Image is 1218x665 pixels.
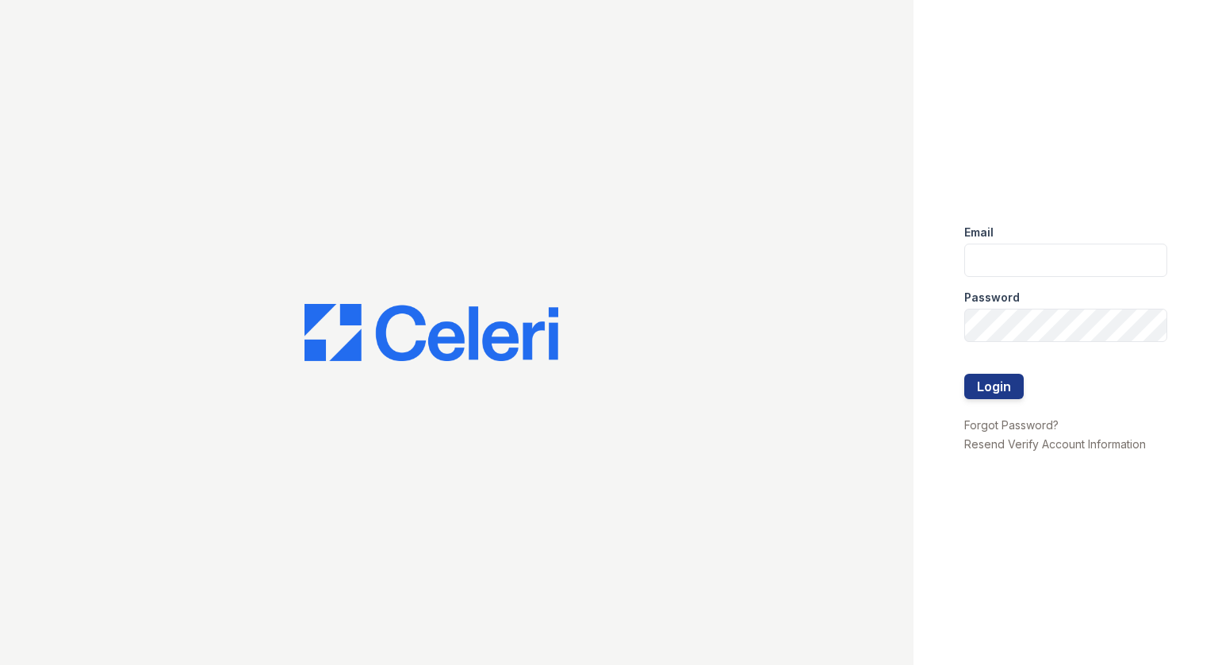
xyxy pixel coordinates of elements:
[964,418,1059,432] a: Forgot Password?
[964,225,994,240] label: Email
[964,437,1146,451] a: Resend Verify Account Information
[964,374,1024,399] button: Login
[304,304,558,361] img: CE_Logo_Blue-a8612792a0a2168367f1c8372b55b34899dd931a85d93a1a3d3e32e68fde9ad4.png
[964,290,1020,306] label: Password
